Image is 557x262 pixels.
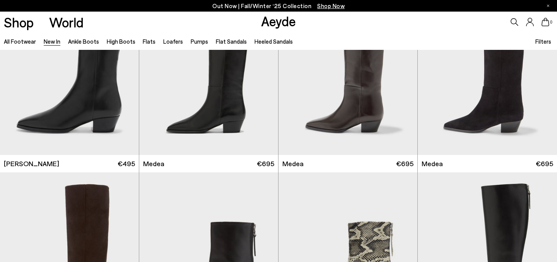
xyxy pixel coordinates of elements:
[4,15,34,29] a: Shop
[549,20,553,24] span: 0
[282,159,304,168] span: Medea
[255,38,293,45] a: Heeled Sandals
[44,38,60,45] a: New In
[422,159,443,168] span: Medea
[68,38,99,45] a: Ankle Boots
[143,159,164,168] span: Medea
[536,159,553,168] span: €695
[4,38,36,45] a: All Footwear
[257,159,274,168] span: €695
[139,155,278,172] a: Medea €695
[317,2,345,9] span: Navigate to /collections/new-in
[418,155,557,172] a: Medea €695
[118,159,135,168] span: €495
[163,38,183,45] a: Loafers
[396,159,413,168] span: €695
[49,15,84,29] a: World
[191,38,208,45] a: Pumps
[107,38,135,45] a: High Boots
[542,18,549,26] a: 0
[278,155,417,172] a: Medea €695
[535,38,551,45] span: Filters
[143,38,155,45] a: Flats
[261,13,296,29] a: Aeyde
[212,1,345,11] p: Out Now | Fall/Winter ‘25 Collection
[4,159,59,168] span: [PERSON_NAME]
[216,38,247,45] a: Flat Sandals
